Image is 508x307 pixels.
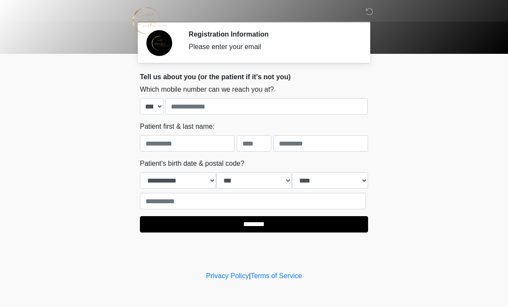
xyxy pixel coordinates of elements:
[251,272,302,279] a: Terms of Service
[131,6,167,34] img: Created Beautiful Aesthetics Logo
[140,121,214,132] label: Patient first & last name:
[140,84,274,95] label: Which mobile number can we reach you at?
[206,272,249,279] a: Privacy Policy
[249,272,251,279] a: |
[140,158,244,169] label: Patient's birth date & postal code?
[189,42,355,52] div: Please enter your email
[146,30,172,56] img: Agent Avatar
[140,73,368,81] h2: Tell us about you (or the patient if it's not you)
